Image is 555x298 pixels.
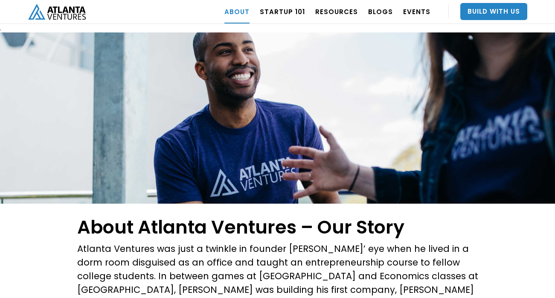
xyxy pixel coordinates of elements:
[77,216,478,238] h1: About Atlanta Ventures – Our Story
[460,3,527,20] a: Build With Us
